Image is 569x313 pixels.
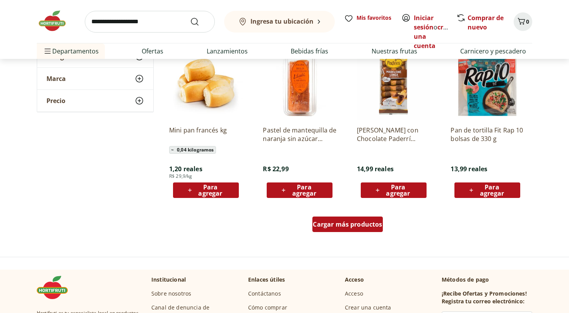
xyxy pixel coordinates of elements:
img: Pan de tortilla Fit Rap 10 bolsas de 330 g [451,46,524,120]
font: Ofertas [142,47,163,55]
button: Para agregar [361,182,427,198]
font: Departamentos [52,47,99,55]
font: Enlaces útiles [248,276,285,283]
font: 1,20 reales [169,165,202,173]
font: Lanzamientos [207,47,248,55]
input: buscar [85,11,215,33]
font: Acceso [345,276,364,283]
a: Pan de tortilla Fit Rap 10 bolsas de 330 g [451,126,524,143]
a: Comprar de nuevo [468,14,504,31]
font: Institucional [151,276,186,283]
a: Crear una cuenta [345,304,391,311]
button: Para agregar [267,182,332,198]
font: 14,99 reales [357,165,394,173]
a: crear una cuenta [414,23,453,50]
a: [PERSON_NAME] con Chocolate Paderrí Paquete de 200g [357,126,430,143]
img: Magdalena Larga con Chocolate Paderrí Paquete de 200g [357,46,430,120]
a: Mini pan francés kg [169,126,243,143]
img: Frutas y verduras [37,9,75,33]
a: Lanzamientos [207,46,248,56]
font: Precio [46,96,65,105]
a: Iniciar sesión [414,14,434,31]
font: 0,04 kilogramos [177,146,214,153]
font: Métodos de pago [442,276,489,283]
font: Bebidas frías [291,47,328,55]
font: 13,99 reales [451,165,487,173]
button: Carro [514,12,532,31]
a: Pastel de mantequilla de naranja sin azúcar Fin'Arte 250 g [263,126,336,143]
button: Precio [37,90,153,112]
font: Registra tu correo electrónico: [442,298,524,305]
a: Cómo comprar [248,304,287,311]
a: Cargar más productos [312,217,382,235]
font: ¡Recibe Ofertas y Promociones! [442,290,527,297]
font: Pan de tortilla Fit Rap 10 bolsas de 330 g [451,126,523,143]
a: Carnicero y pescadero [460,46,526,56]
button: Ingresa tu ubicación [224,11,335,33]
font: Carnicero y pescadero [460,47,526,55]
font: o [434,23,437,31]
a: Acceso [345,290,363,298]
font: R$ 22,99 [263,165,288,173]
font: Para agregar [386,183,410,198]
font: Mini pan francés kg [169,126,227,134]
button: Enviar búsqueda [190,17,209,26]
button: Para agregar [173,182,239,198]
button: Marca [37,68,153,89]
font: 0 [526,18,529,25]
button: Menú [43,42,52,60]
font: Ingresa tu ubicación [250,17,314,26]
font: R$ 29,9/kg [169,173,192,179]
font: Nuestras frutas [372,47,417,55]
font: [PERSON_NAME] con Chocolate Paderrí Paquete de 200g [357,126,418,151]
font: Marca [46,74,66,83]
a: Bebidas frías [291,46,328,56]
font: Cargar más productos [313,220,382,229]
a: Sobre nosotros [151,290,191,298]
a: Nuestras frutas [372,46,417,56]
a: Ofertas [142,46,163,56]
font: Para agregar [480,183,504,198]
a: Mis favoritos [344,14,392,29]
font: Mis favoritos [356,14,391,21]
font: ~ [171,146,174,153]
font: Pastel de mantequilla de naranja sin azúcar Fin'Arte 250 g [263,126,336,151]
img: Pastel de mantequilla de naranja sin azúcar Fin'Arte 250 g [263,46,336,120]
img: Mini pan francés kg [169,46,243,120]
img: Frutas y verduras [37,276,75,299]
font: Para agregar [292,183,316,198]
font: Para agregar [198,183,222,198]
a: Contáctanos [248,290,281,298]
button: Para agregar [454,182,520,198]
